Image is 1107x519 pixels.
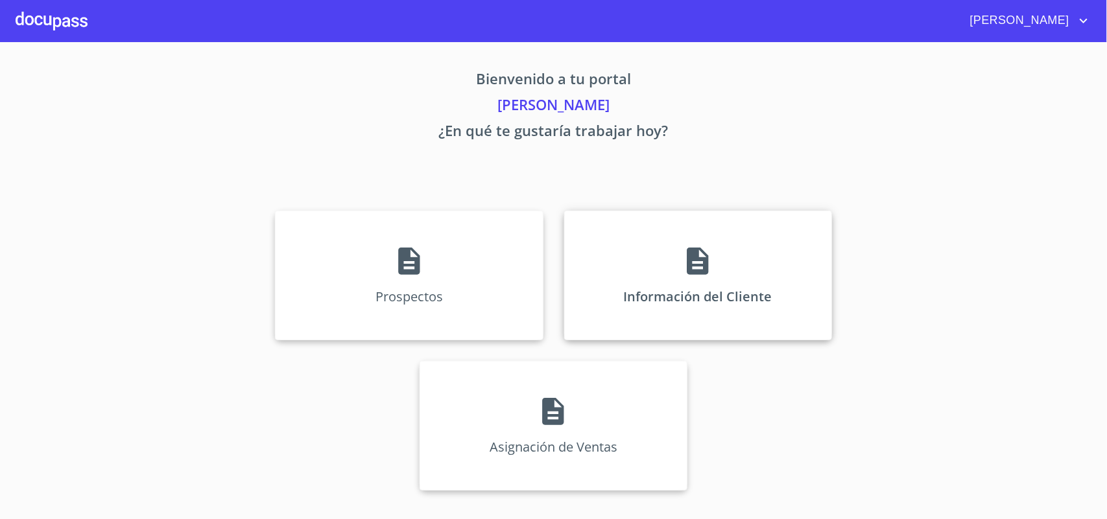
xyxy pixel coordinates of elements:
[960,10,1091,31] button: account of current user
[960,10,1076,31] span: [PERSON_NAME]
[624,288,772,305] p: Información del Cliente
[154,120,953,146] p: ¿En qué te gustaría trabajar hoy?
[154,94,953,120] p: [PERSON_NAME]
[490,438,617,456] p: Asignación de Ventas
[375,288,443,305] p: Prospectos
[154,68,953,94] p: Bienvenido a tu portal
